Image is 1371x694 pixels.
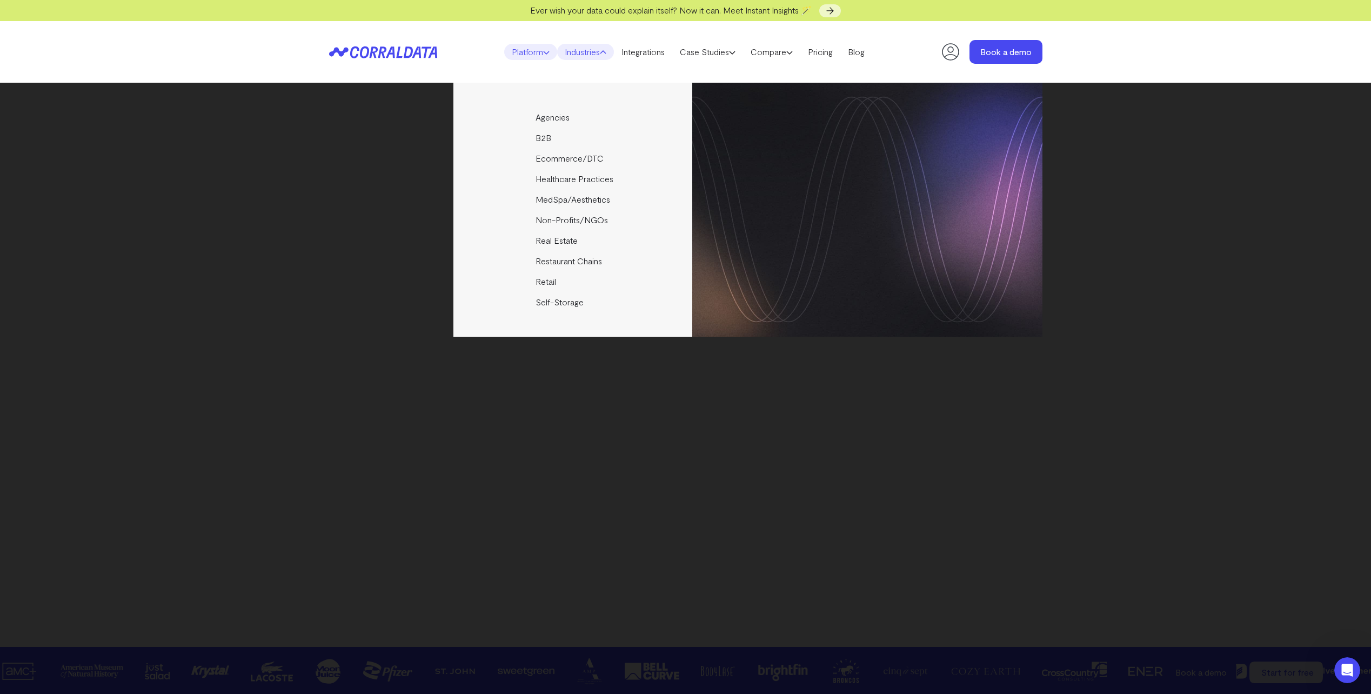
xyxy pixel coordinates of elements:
[453,210,694,230] a: Non-Profits/NGOs
[504,44,557,60] a: Platform
[840,44,872,60] a: Blog
[453,251,694,271] a: Restaurant Chains
[453,107,694,128] a: Agencies
[1334,657,1360,683] iframe: Intercom live chat
[453,271,694,292] a: Retail
[800,44,840,60] a: Pricing
[453,230,694,251] a: Real Estate
[969,40,1042,64] a: Book a demo
[453,189,694,210] a: MedSpa/Aesthetics
[453,148,694,169] a: Ecommerce/DTC
[453,292,694,312] a: Self-Storage
[557,44,614,60] a: Industries
[453,169,694,189] a: Healthcare Practices
[530,5,812,15] span: Ever wish your data could explain itself? Now it can. Meet Instant Insights 🪄
[672,44,743,60] a: Case Studies
[743,44,800,60] a: Compare
[453,128,694,148] a: B2B
[614,44,672,60] a: Integrations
